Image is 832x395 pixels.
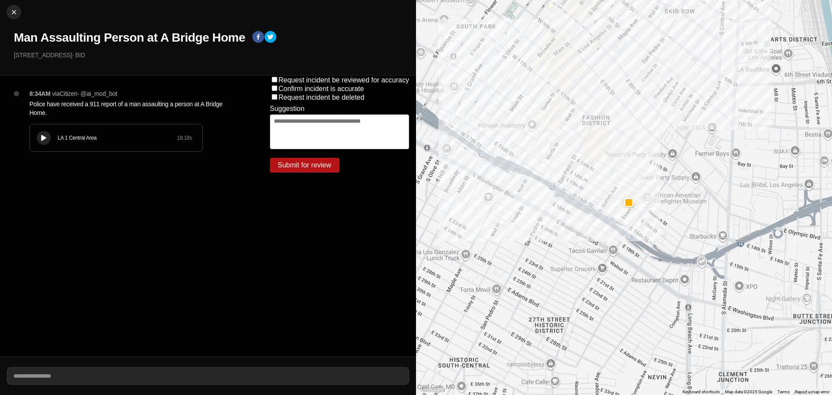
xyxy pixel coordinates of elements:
label: Request incident be deleted [279,94,364,101]
div: 18.18 s [177,134,192,141]
p: via Citizen · @ ai_mod_bot [52,89,117,98]
label: Confirm incident is accurate [279,85,364,92]
button: Submit for review [270,158,339,173]
p: 8:34AM [29,89,50,98]
a: Report a map error [795,389,829,394]
label: Request incident be reviewed for accuracy [279,76,409,84]
button: cancel [7,5,21,19]
a: Open this area in Google Maps (opens a new window) [418,384,447,395]
button: twitter [264,31,276,45]
p: Police have received a 911 report of a man assaulting a person at A Bridge Home. [29,100,235,117]
div: LA 1 Central Area [58,134,177,141]
a: Terms (opens in new tab) [777,389,790,394]
img: Google [418,384,447,395]
button: Keyboard shortcuts [682,389,720,395]
label: Suggestion [270,105,305,113]
h1: Man Assaulting Person at A Bridge Home [14,30,245,46]
img: cancel [10,8,18,16]
button: facebook [252,31,264,45]
span: Map data ©2025 Google [725,389,772,394]
p: [STREET_ADDRESS] · BID [14,51,409,59]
